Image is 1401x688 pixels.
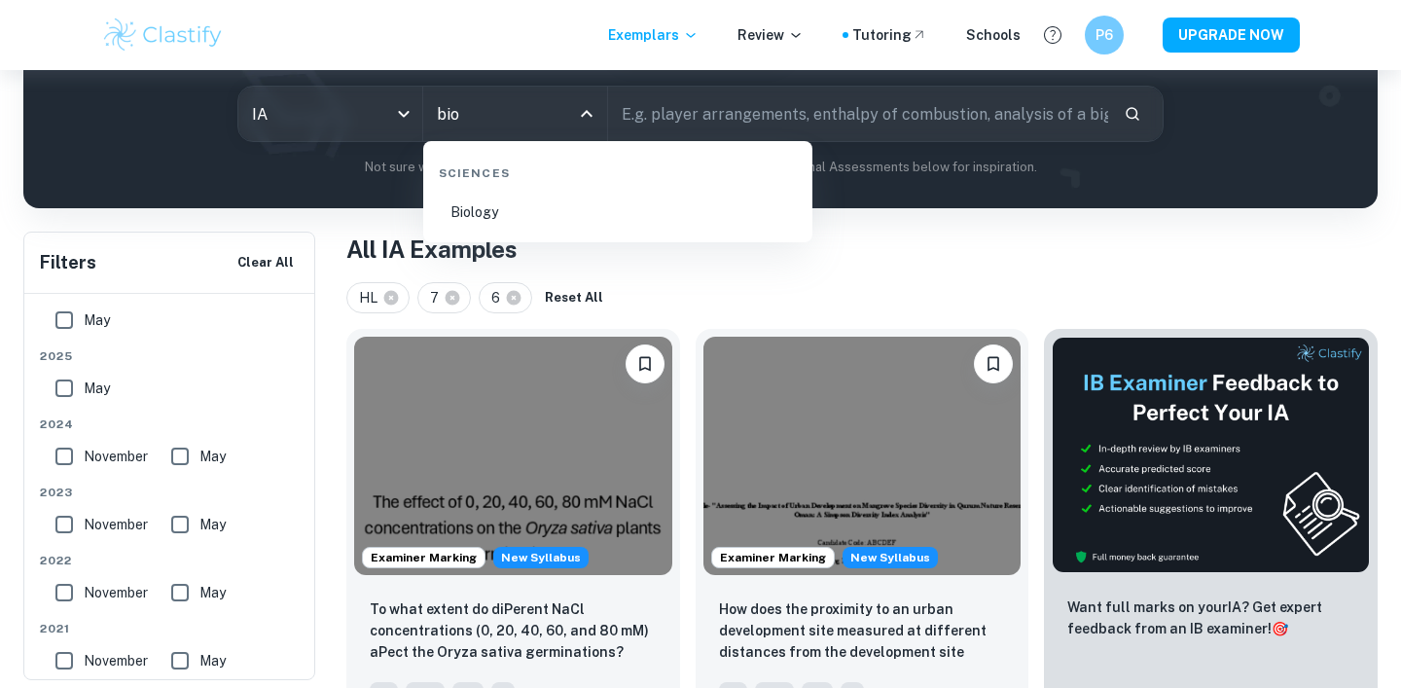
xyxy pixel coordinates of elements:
[363,549,485,566] span: Examiner Marking
[430,287,448,308] span: 7
[84,309,110,331] span: May
[370,598,657,663] p: To what extent do diPerent NaCl concentrations (0, 20, 40, 60, and 80 mM) aPect the Oryza sativa ...
[199,582,226,603] span: May
[491,287,509,308] span: 6
[199,514,226,535] span: May
[1094,24,1116,46] h6: P6
[84,650,148,671] span: November
[540,283,608,312] button: Reset All
[233,248,299,277] button: Clear All
[843,547,938,568] span: New Syllabus
[101,16,225,54] img: Clastify logo
[966,24,1021,46] a: Schools
[84,378,110,399] span: May
[346,232,1378,267] h1: All IA Examples
[1036,18,1069,52] button: Help and Feedback
[493,547,589,568] span: New Syllabus
[1163,18,1300,53] button: UPGRADE NOW
[737,24,804,46] p: Review
[199,650,226,671] span: May
[84,514,148,535] span: November
[703,337,1022,575] img: ESS IA example thumbnail: How does the proximity to an urban devel
[359,287,386,308] span: HL
[39,158,1362,177] p: Not sure what to search for? You can always look through our example Internal Assessments below f...
[84,582,148,603] span: November
[479,282,532,313] div: 6
[40,347,301,365] span: 2025
[1085,16,1124,54] button: P6
[573,100,600,127] button: Close
[1272,621,1288,636] span: 🎯
[238,87,422,141] div: IA
[199,446,226,467] span: May
[417,282,471,313] div: 7
[431,149,805,190] div: Sciences
[608,87,1108,141] input: E.g. player arrangements, enthalpy of combustion, analysis of a big city...
[852,24,927,46] a: Tutoring
[346,282,410,313] div: HL
[608,24,699,46] p: Exemplars
[431,190,805,235] li: Biology
[974,344,1013,383] button: Bookmark
[354,337,672,575] img: ESS IA example thumbnail: To what extent do diPerent NaCl concentr
[719,598,1006,665] p: How does the proximity to an urban development site measured at different distances from the deve...
[40,620,301,637] span: 2021
[40,484,301,501] span: 2023
[40,249,96,276] h6: Filters
[40,416,301,433] span: 2024
[84,446,148,467] span: November
[1067,597,1354,639] p: Want full marks on your IA ? Get expert feedback from an IB examiner!
[493,547,589,568] div: Starting from the May 2026 session, the ESS IA requirements have changed. We created this exempla...
[712,549,834,566] span: Examiner Marking
[1116,97,1149,130] button: Search
[40,552,301,569] span: 2022
[626,344,665,383] button: Bookmark
[1052,337,1370,573] img: Thumbnail
[843,547,938,568] div: Starting from the May 2026 session, the ESS IA requirements have changed. We created this exempla...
